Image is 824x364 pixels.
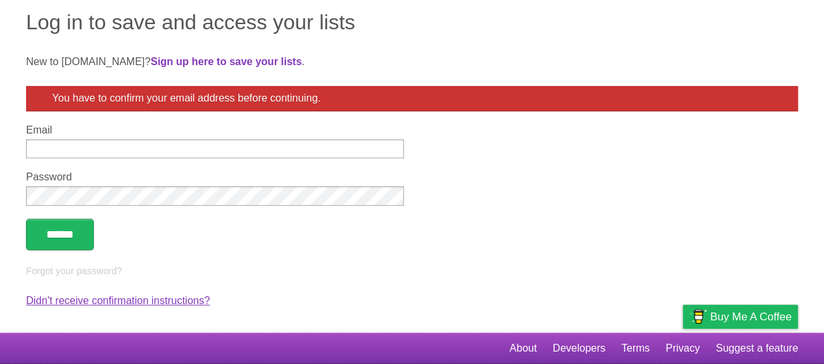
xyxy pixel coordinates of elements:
[26,171,404,183] label: Password
[552,336,605,361] a: Developers
[710,305,791,328] span: Buy me a coffee
[150,56,302,67] a: Sign up here to save your lists
[26,86,798,111] div: You have to confirm your email address before continuing.
[509,336,537,361] a: About
[26,124,404,136] label: Email
[26,295,210,306] a: Didn't receive confirmation instructions?
[26,54,798,70] p: New to [DOMAIN_NAME]? .
[666,336,700,361] a: Privacy
[26,7,798,38] h1: Log in to save and access your lists
[26,266,122,276] a: Forgot your password?
[621,336,650,361] a: Terms
[683,305,798,329] a: Buy me a coffee
[689,305,707,328] img: Buy me a coffee
[716,336,798,361] a: Suggest a feature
